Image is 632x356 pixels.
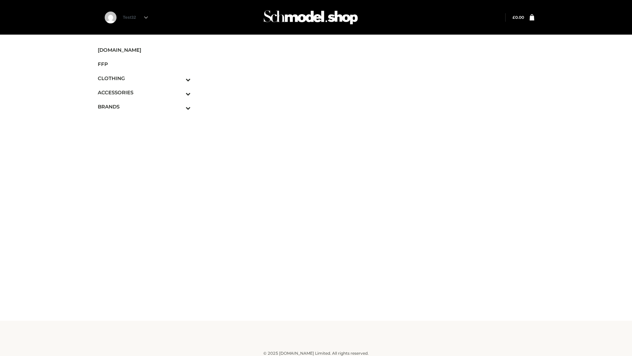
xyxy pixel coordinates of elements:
a: £0.00 [513,15,524,20]
a: FFP [98,57,191,71]
button: Toggle Submenu [168,71,191,85]
button: Toggle Submenu [168,100,191,114]
span: £ [513,15,515,20]
a: CLOTHINGToggle Submenu [98,71,191,85]
a: Test32 [123,15,148,20]
span: [DOMAIN_NAME] [98,46,191,54]
span: BRANDS [98,103,191,110]
a: ACCESSORIESToggle Submenu [98,85,191,100]
span: CLOTHING [98,74,191,82]
a: BRANDSToggle Submenu [98,100,191,114]
a: [DOMAIN_NAME] [98,43,191,57]
span: FFP [98,60,191,68]
img: Schmodel Admin 964 [261,4,360,30]
span: ACCESSORIES [98,89,191,96]
button: Toggle Submenu [168,85,191,100]
bdi: 0.00 [513,15,524,20]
